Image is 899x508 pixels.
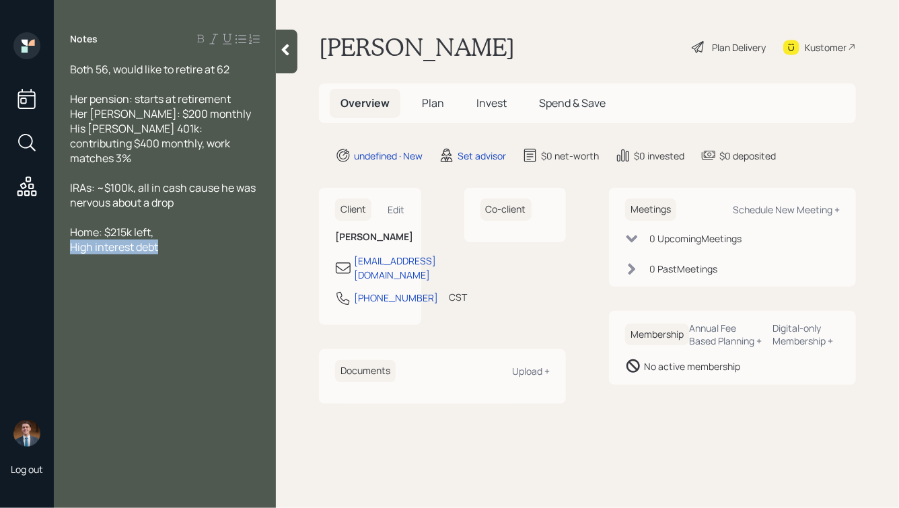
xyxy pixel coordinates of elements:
[719,149,776,163] div: $0 deposited
[805,40,847,55] div: Kustomer
[773,322,840,347] div: Digital-only Membership +
[354,291,438,305] div: [PHONE_NUMBER]
[476,96,507,110] span: Invest
[625,198,676,221] h6: Meetings
[458,149,506,163] div: Set advisor
[512,365,550,377] div: Upload +
[13,420,40,447] img: hunter_neumayer.jpg
[634,149,684,163] div: $0 invested
[712,40,766,55] div: Plan Delivery
[70,225,153,240] span: Home: $215k left,
[649,262,717,276] div: 0 Past Meeting s
[335,231,405,243] h6: [PERSON_NAME]
[354,254,436,282] div: [EMAIL_ADDRESS][DOMAIN_NAME]
[422,96,444,110] span: Plan
[354,149,423,163] div: undefined · New
[70,32,98,46] label: Notes
[644,359,740,373] div: No active membership
[539,96,606,110] span: Spend & Save
[541,149,599,163] div: $0 net-worth
[480,198,532,221] h6: Co-client
[70,240,158,254] span: High interest debt
[70,106,251,121] span: Her [PERSON_NAME]: $200 monthly
[335,198,371,221] h6: Client
[625,324,689,346] h6: Membership
[319,32,515,62] h1: [PERSON_NAME]
[733,203,840,216] div: Schedule New Meeting +
[388,203,405,216] div: Edit
[70,92,231,106] span: Her pension: starts at retirement
[335,360,396,382] h6: Documents
[649,231,742,246] div: 0 Upcoming Meeting s
[70,62,229,77] span: Both 56, would like to retire at 62
[11,463,43,476] div: Log out
[70,180,258,210] span: IRAs: ~$100k, all in cash cause he was nervous about a drop
[449,290,467,304] div: CST
[340,96,390,110] span: Overview
[70,121,232,166] span: His [PERSON_NAME] 401k: contributing $400 monthly, work matches 3%
[689,322,762,347] div: Annual Fee Based Planning +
